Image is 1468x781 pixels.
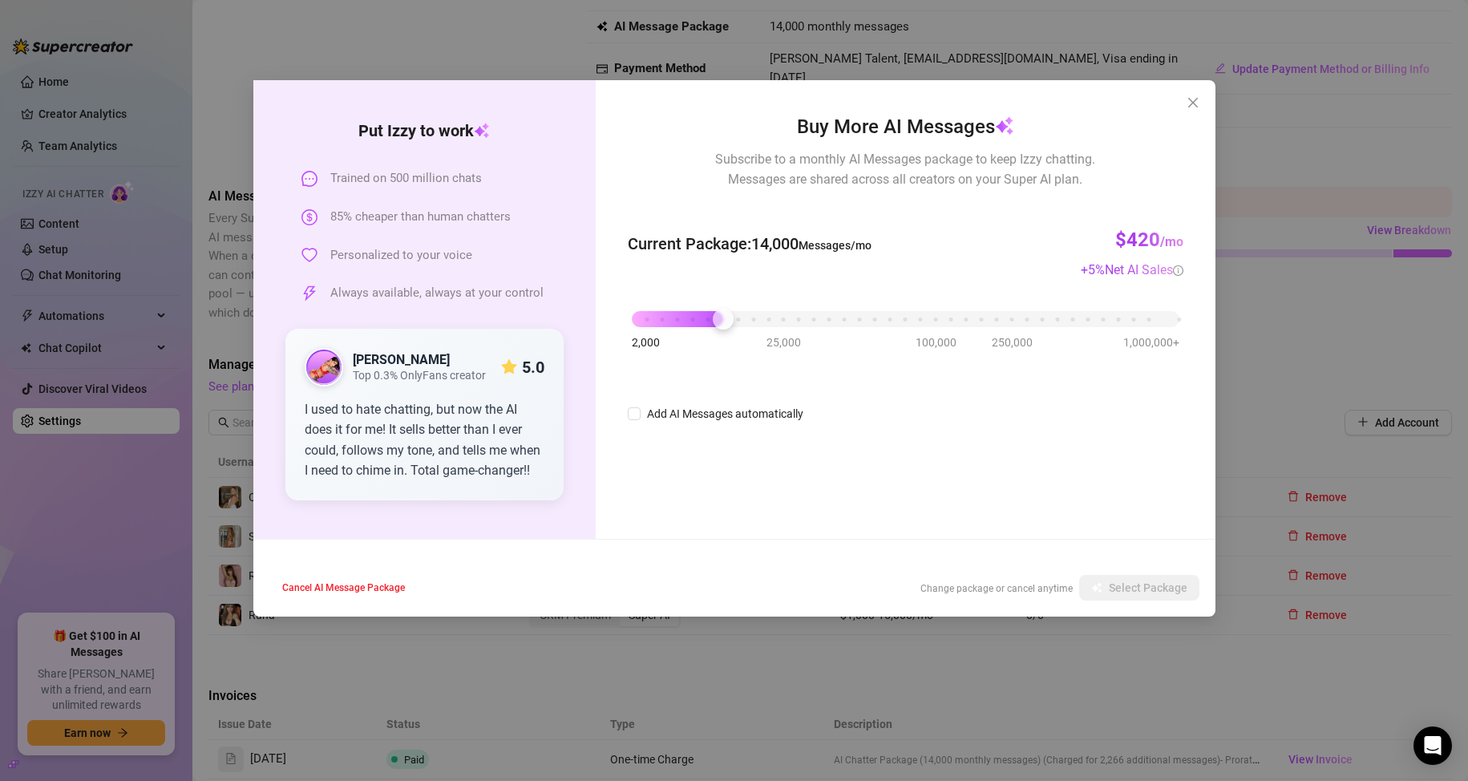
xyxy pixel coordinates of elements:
[1105,260,1183,280] div: Net AI Sales
[920,583,1073,594] span: Change package or cancel anytime
[330,169,482,188] span: Trained on 500 million chats
[330,284,544,303] span: Always available, always at your control
[715,149,1095,189] span: Subscribe to a monthly AI Messages package to keep Izzy chatting. Messages are shared across all ...
[301,247,317,263] span: heart
[646,405,803,423] div: Add AI Messages automatically
[798,239,871,252] span: Messages/mo
[1123,334,1179,351] span: 1,000,000+
[1160,234,1183,249] span: /mo
[521,358,544,377] strong: 5.0
[1079,575,1199,601] button: Select Package
[1413,726,1452,765] div: Open Intercom Messenger
[301,209,317,225] span: dollar
[915,334,956,351] span: 100,000
[358,121,490,140] strong: Put Izzy to work
[353,369,486,382] span: Top 0.3% OnlyFans creator
[305,399,544,481] div: I used to hate chatting, but now the AI does it for me! It sells better than I ever could, follow...
[631,334,659,351] span: 2,000
[301,285,317,301] span: thunderbolt
[1187,96,1199,109] span: close
[766,334,800,351] span: 25,000
[269,575,418,601] button: Cancel AI Message Package
[1180,90,1206,115] button: Close
[306,350,342,385] img: public
[627,232,871,257] span: Current Package : 14,000
[796,112,1013,143] span: Buy More AI Messages
[1180,96,1206,109] span: Close
[1115,228,1183,253] h3: $420
[282,582,405,593] span: Cancel AI Message Package
[301,171,317,187] span: message
[330,208,511,227] span: 85% cheaper than human chatters
[1173,265,1183,276] span: info-circle
[330,246,472,265] span: Personalized to your voice
[991,334,1032,351] span: 250,000
[1081,262,1183,277] span: + 5 %
[500,359,516,375] span: star
[353,352,450,367] strong: [PERSON_NAME]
